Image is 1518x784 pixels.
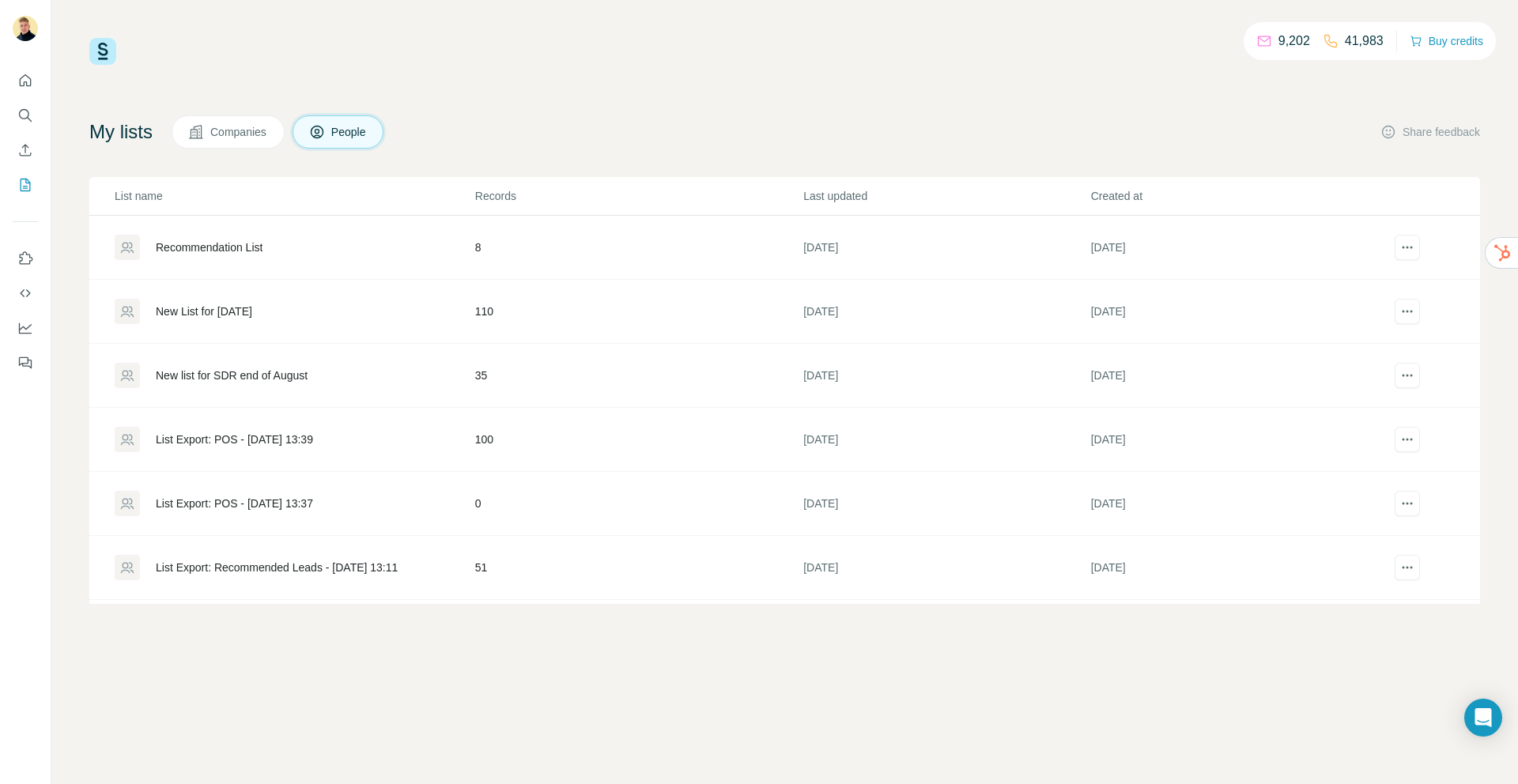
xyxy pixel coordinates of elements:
button: My lists [13,171,38,199]
button: actions [1395,299,1420,324]
td: [DATE] [802,600,1089,664]
button: Dashboard [13,314,38,342]
td: [DATE] [802,408,1089,472]
div: List Export: POS - [DATE] 13:39 [156,432,313,447]
div: Recommendation List [156,239,262,255]
button: actions [1395,491,1420,516]
img: Surfe Logo [89,38,116,65]
button: Use Surfe API [13,279,38,307]
p: 41,983 [1345,32,1384,51]
button: Quick start [13,66,38,95]
button: actions [1395,555,1420,580]
p: Records [475,188,802,204]
div: List Export: POS - [DATE] 13:37 [156,496,313,511]
h4: My lists [89,119,153,145]
button: actions [1395,427,1420,452]
p: Created at [1091,188,1376,204]
td: [DATE] [802,280,1089,344]
td: [DATE] [1090,216,1377,280]
p: Last updated [803,188,1089,204]
td: [DATE] [1090,536,1377,600]
td: 0 [474,472,802,536]
td: 15 [474,600,802,664]
div: Open Intercom Messenger [1464,699,1502,737]
td: [DATE] [802,536,1089,600]
img: Avatar [13,16,38,41]
button: Share feedback [1380,124,1480,140]
div: List Export: Recommended Leads - [DATE] 13:11 [156,560,398,575]
button: Feedback [13,349,38,377]
button: Buy credits [1410,30,1483,52]
button: Enrich CSV [13,136,38,164]
button: actions [1395,363,1420,388]
td: 100 [474,408,802,472]
td: [DATE] [1090,472,1377,536]
button: Use Surfe on LinkedIn [13,244,38,273]
td: [DATE] [802,216,1089,280]
td: [DATE] [802,472,1089,536]
p: 9,202 [1278,32,1310,51]
div: New list for SDR end of August [156,367,308,383]
button: actions [1395,235,1420,260]
td: 110 [474,280,802,344]
span: Companies [210,124,268,140]
button: Search [13,101,38,130]
td: 35 [474,344,802,408]
td: 51 [474,536,802,600]
td: [DATE] [1090,408,1377,472]
span: People [331,124,368,140]
td: [DATE] [1090,280,1377,344]
td: [DATE] [1090,600,1377,664]
p: List name [115,188,474,204]
div: New List for [DATE] [156,303,252,319]
td: [DATE] [802,344,1089,408]
td: [DATE] [1090,344,1377,408]
td: 8 [474,216,802,280]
